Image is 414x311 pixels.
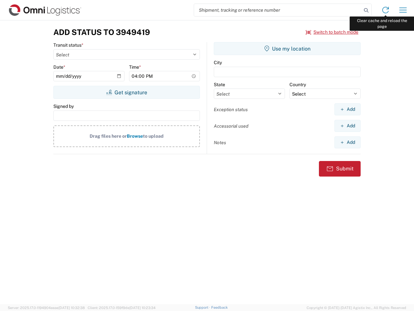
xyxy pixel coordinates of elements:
button: Add [334,103,361,115]
span: Drag files here or [90,133,127,139]
span: [DATE] 10:32:38 [59,306,85,310]
span: Copyright © [DATE]-[DATE] Agistix Inc., All Rights Reserved [307,305,406,311]
button: Use my location [214,42,361,55]
label: State [214,82,225,87]
label: Time [129,64,141,70]
span: [DATE] 10:23:34 [129,306,156,310]
h3: Add Status to 3949419 [53,28,150,37]
button: Add [334,120,361,132]
input: Shipment, tracking or reference number [194,4,362,16]
a: Feedback [211,305,228,309]
label: Notes [214,140,226,145]
button: Switch to batch mode [306,27,358,38]
label: City [214,60,222,65]
label: Signed by [53,103,74,109]
label: Date [53,64,65,70]
label: Exception status [214,107,248,112]
span: to upload [143,133,164,139]
label: Country [289,82,306,87]
label: Transit status [53,42,83,48]
span: Browse [127,133,143,139]
label: Accessorial used [214,123,248,129]
button: Submit [319,161,361,177]
button: Add [334,136,361,148]
span: Client: 2025.17.0-159f9de [88,306,156,310]
button: Get signature [53,86,200,99]
a: Support [195,305,211,309]
span: Server: 2025.17.0-1194904eeae [8,306,85,310]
